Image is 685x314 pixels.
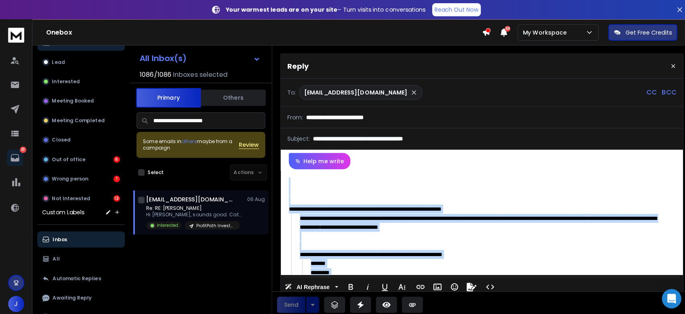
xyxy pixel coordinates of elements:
p: Interested [155,220,177,226]
p: From: [285,112,300,120]
p: To: [285,88,293,96]
button: Not Interested13 [37,189,124,205]
p: Meeting Booked [51,97,93,103]
button: Help me write [286,152,347,168]
p: ProfitPath Investment Bank rerun [194,221,233,227]
button: All Inbox(s) [132,50,264,66]
h1: [EMAIL_ADDRESS][DOMAIN_NAME] [145,193,233,201]
span: 1086 / 1086 [138,69,170,79]
p: Awaiting Reply [52,292,91,298]
h3: Custom Labels [42,206,83,214]
button: Insert Image (Ctrl+P) [426,276,441,292]
button: Wrong person1 [37,169,124,185]
p: 20 [20,145,26,152]
button: Underline (Ctrl+U) [374,276,389,292]
button: Awaiting Reply [37,287,124,303]
div: 6 [112,155,119,161]
p: 06 Aug [245,194,263,201]
p: Automatic Replies [52,273,100,279]
label: Select [146,168,162,174]
button: Italic (Ctrl+I) [357,276,372,292]
div: Open Intercom Messenger [656,286,675,306]
p: [EMAIL_ADDRESS][DOMAIN_NAME] [301,88,404,96]
h1: Onebox [46,27,478,37]
button: Lead [37,53,124,70]
h1: All Inbox(s) [138,54,185,62]
p: Subject: [285,133,307,142]
p: Reply [285,60,306,71]
button: Primary [135,87,199,107]
p: Get Free Credits [620,28,665,36]
button: J [8,293,24,309]
button: Get Free Credits [603,24,671,40]
button: More Text [390,276,406,292]
p: Inbox [52,234,66,240]
button: Signature [459,276,475,292]
button: AI Rephrase [281,276,337,292]
p: My Workspace [518,28,565,36]
button: Automatic Replies [37,268,124,284]
p: Meeting Completed [51,116,104,123]
button: Code View [478,276,493,292]
p: Interested [51,78,79,84]
button: Emoticons [443,276,458,292]
div: Some emails in maybe from a campaign [142,137,236,150]
p: BCC [656,87,670,96]
button: Bold (Ctrl+B) [340,276,355,292]
span: 50 [500,26,506,31]
p: Out of office [51,155,85,161]
button: Interested [37,73,124,89]
p: Not Interested [51,193,89,200]
button: Meeting Completed [37,111,124,127]
button: Meeting Booked [37,92,124,108]
h3: Inboxes selected [171,69,225,79]
a: Reach Out Now [428,3,476,16]
button: All [37,248,124,265]
span: AI Rephrase [292,281,328,288]
img: logo [8,27,24,42]
p: Hi [PERSON_NAME], sounds good. Cathe [145,209,241,216]
div: 13 [112,193,119,200]
p: Lead [51,58,64,65]
p: All [52,253,59,260]
p: Reach Out Now [431,6,474,14]
p: – Turn visits into conversations [224,6,422,14]
p: Closed [51,135,70,142]
strong: Your warmest leads are on your site [224,6,335,14]
button: Review [236,140,256,148]
p: Re: RE: [PERSON_NAME] [145,203,241,209]
button: Others [199,88,263,106]
button: Inbox [37,229,124,245]
p: CC [640,87,651,96]
button: Out of office6 [37,150,124,166]
button: Closed [37,131,124,147]
p: Wrong person [51,174,87,181]
div: 1 [112,174,119,181]
button: Insert Link (Ctrl+K) [409,276,424,292]
a: 20 [7,148,23,164]
span: others [180,137,195,144]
